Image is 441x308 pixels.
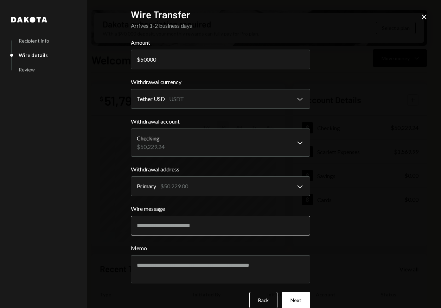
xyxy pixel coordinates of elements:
[131,38,310,47] label: Amount
[169,95,184,103] div: USDT
[131,128,310,157] button: Withdrawal account
[131,165,310,174] label: Withdrawal address
[19,67,35,73] div: Review
[160,182,188,190] div: $50,229.00
[137,56,140,63] div: $
[131,21,310,30] div: Arrives 1-2 business days
[131,176,310,196] button: Withdrawal address
[19,38,49,44] div: Recipient info
[131,50,310,69] input: 0.00
[131,244,310,252] label: Memo
[19,52,48,58] div: Wire details
[131,205,310,213] label: Wire message
[131,89,310,109] button: Withdrawal currency
[131,8,310,21] h2: Wire Transfer
[131,117,310,126] label: Withdrawal account
[131,78,310,86] label: Withdrawal currency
